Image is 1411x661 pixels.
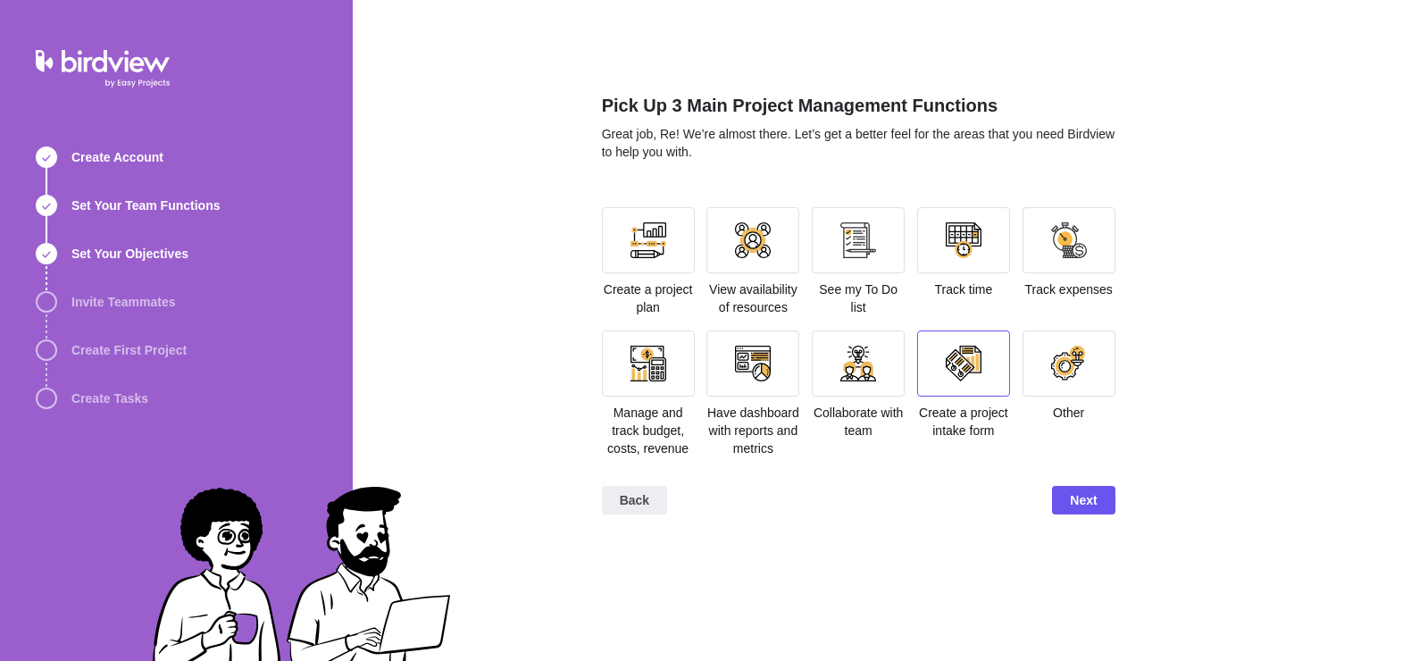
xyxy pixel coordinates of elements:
[71,197,220,214] span: Set Your Team Functions
[819,282,898,314] span: See my To Do list
[604,282,693,314] span: Create a project plan
[71,341,187,359] span: Create First Project
[814,406,903,438] span: Collaborate with team
[607,406,689,456] span: Manage and track budget, costs, revenue
[71,148,163,166] span: Create Account
[602,486,667,515] span: Back
[709,282,797,314] span: View availability of resources
[602,127,1115,159] span: Great job, Re! We’re almost there. Let’s get a better feel for the areas that you need Birdview t...
[71,389,148,407] span: Create Tasks
[71,293,175,311] span: Invite Teammates
[620,489,649,511] span: Back
[1052,486,1115,515] span: Next
[1024,282,1112,297] span: Track expenses
[707,406,799,456] span: Have dashboard with reports and metrics
[71,245,188,263] span: Set Your Objectives
[1070,489,1097,511] span: Next
[934,282,992,297] span: Track time
[919,406,1008,438] span: Create a project intake form
[602,93,1115,125] h2: Pick Up 3 Main Project Management Functions
[1053,406,1084,420] span: Other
